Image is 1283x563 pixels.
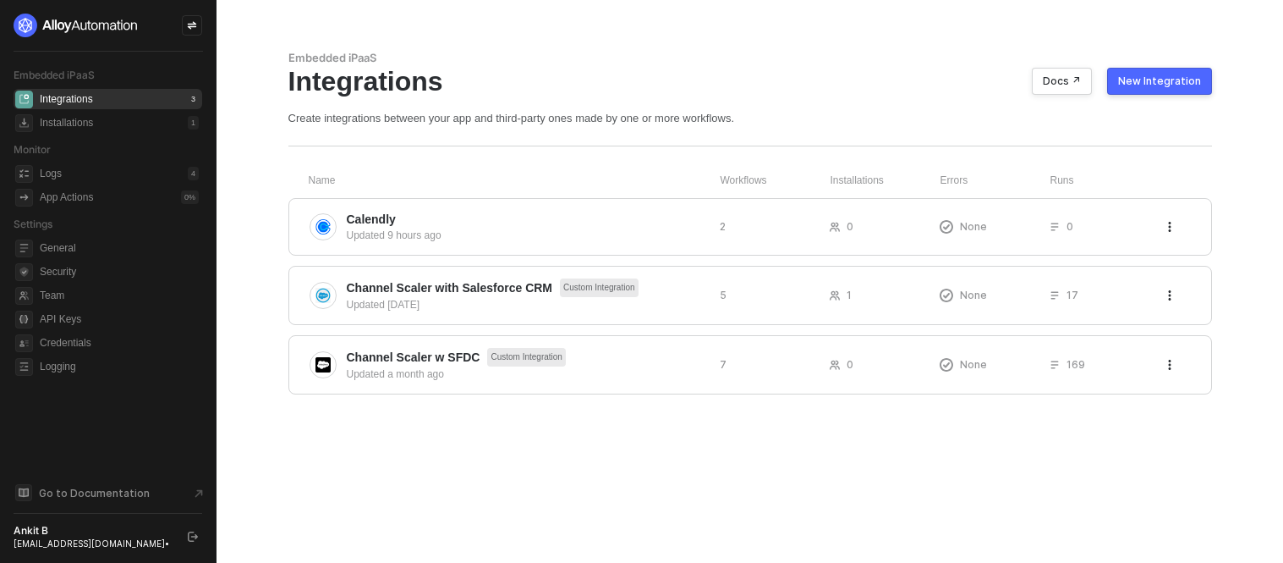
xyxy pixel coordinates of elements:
div: Integrations [40,92,93,107]
span: 0 [847,219,853,234]
span: 1 [847,288,852,302]
span: icon-threedots [1165,222,1175,232]
span: Channel Scaler with Salesforce CRM [347,279,553,296]
span: None [960,219,987,234]
span: security [15,263,33,281]
span: 2 [720,219,726,234]
span: api-key [15,311,33,328]
span: 0 [847,357,853,372]
span: team [15,287,33,305]
span: icon-list [1050,222,1060,232]
span: icon-exclamation [940,289,953,302]
span: logout [188,532,198,542]
img: logo [14,14,139,37]
button: Docs ↗ [1032,68,1092,95]
span: icon-swap [187,20,197,30]
div: Runs [1050,174,1166,188]
span: integrations [15,91,33,108]
span: icon-users [830,222,840,232]
div: Docs ↗ [1043,75,1081,88]
div: Updated a month ago [347,367,706,382]
div: Embedded iPaaS [288,51,1212,65]
span: icon-threedots [1165,360,1175,370]
span: Custom Integration [487,348,566,367]
span: logging [15,358,33,376]
span: icon-logs [15,165,33,183]
span: icon-exclamation [940,358,953,372]
span: Calendly [347,211,396,228]
a: Knowledge Base [14,483,203,503]
div: 4 [188,167,199,180]
div: App Actions [40,190,93,205]
span: credentials [15,334,33,352]
span: icon-threedots [1165,290,1175,301]
span: Embedded iPaaS [14,69,95,81]
div: Updated [DATE] [347,297,706,312]
div: [EMAIL_ADDRESS][DOMAIN_NAME] • [14,538,173,549]
span: Team [40,285,199,306]
span: Go to Documentation [39,486,150,500]
span: Channel Scaler w SFDC [347,349,480,366]
span: Monitor [14,143,51,156]
div: 0 % [181,190,199,204]
span: icon-list [1050,360,1060,370]
span: general [15,240,33,257]
span: General [40,238,199,258]
div: Errors [940,174,1050,188]
img: integration-icon [315,219,331,235]
div: Workflows [721,174,831,188]
span: documentation [15,484,32,501]
div: Updated 9 hours ago [347,228,706,243]
div: Name [309,174,721,188]
div: Ankit B [14,524,173,538]
span: 0 [1066,219,1073,234]
span: icon-app-actions [15,189,33,207]
span: 7 [720,357,726,372]
div: Integrations [288,65,1212,97]
span: API Keys [40,309,199,329]
span: Settings [14,218,52,230]
span: document-arrow [190,485,207,502]
span: Logging [40,356,199,377]
span: Credentials [40,333,199,353]
span: Custom Integration [560,279,639,297]
div: Logs [40,167,62,181]
span: Security [40,262,199,282]
span: None [960,357,987,372]
a: logo [14,14,202,37]
div: 1 [188,116,199,130]
span: None [960,288,987,302]
div: Installations [40,116,93,130]
div: 3 [188,92,199,106]
div: Create integrations between your app and third-party ones made by one or more workflows. [288,111,1212,125]
span: installations [15,114,33,132]
button: New Integration [1107,68,1212,95]
span: icon-list [1050,290,1060,301]
span: 5 [720,288,726,302]
span: 169 [1066,357,1085,372]
span: icon-exclamation [940,220,953,234]
span: icon-users [830,360,840,370]
img: integration-icon [315,357,331,373]
img: integration-icon [315,288,331,303]
span: icon-users [830,290,840,301]
div: Installations [831,174,940,188]
div: New Integration [1118,75,1201,88]
span: 17 [1066,288,1078,302]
